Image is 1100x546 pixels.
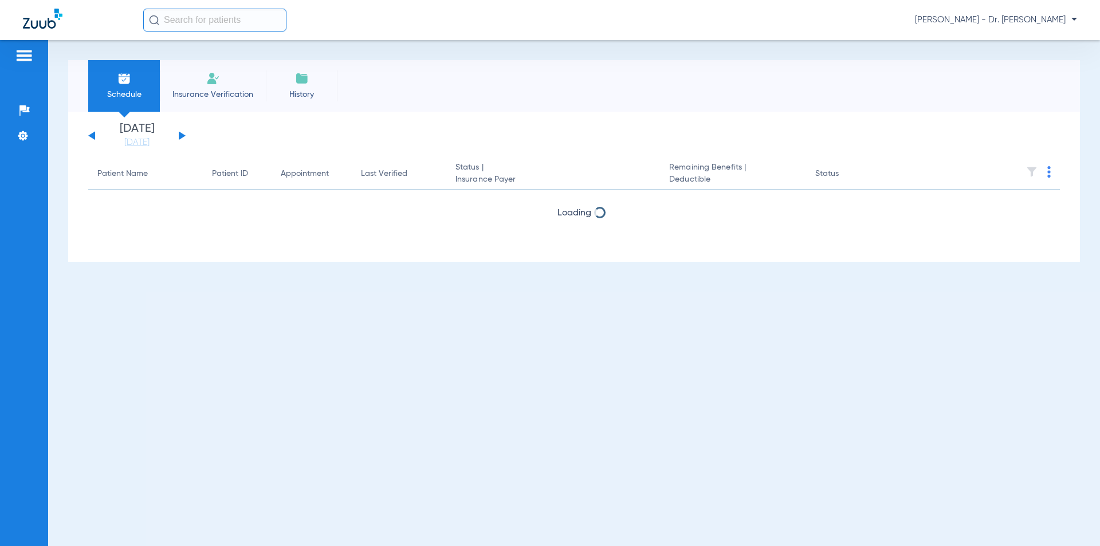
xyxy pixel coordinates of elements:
[97,168,194,180] div: Patient Name
[557,209,591,218] span: Loading
[168,89,257,100] span: Insurance Verification
[143,9,286,32] input: Search for patients
[97,89,151,100] span: Schedule
[15,49,33,62] img: hamburger-icon
[97,168,148,180] div: Patient Name
[455,174,651,186] span: Insurance Payer
[117,72,131,85] img: Schedule
[103,123,171,148] li: [DATE]
[23,9,62,29] img: Zuub Logo
[206,72,220,85] img: Manual Insurance Verification
[295,72,309,85] img: History
[446,158,660,190] th: Status |
[1026,166,1038,178] img: filter.svg
[1047,166,1051,178] img: group-dot-blue.svg
[361,168,407,180] div: Last Verified
[212,168,262,180] div: Patient ID
[281,168,329,180] div: Appointment
[274,89,329,100] span: History
[806,158,883,190] th: Status
[149,15,159,25] img: Search Icon
[915,14,1077,26] span: [PERSON_NAME] - Dr. [PERSON_NAME]
[281,168,343,180] div: Appointment
[660,158,806,190] th: Remaining Benefits |
[361,168,437,180] div: Last Verified
[669,174,796,186] span: Deductible
[212,168,248,180] div: Patient ID
[103,137,171,148] a: [DATE]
